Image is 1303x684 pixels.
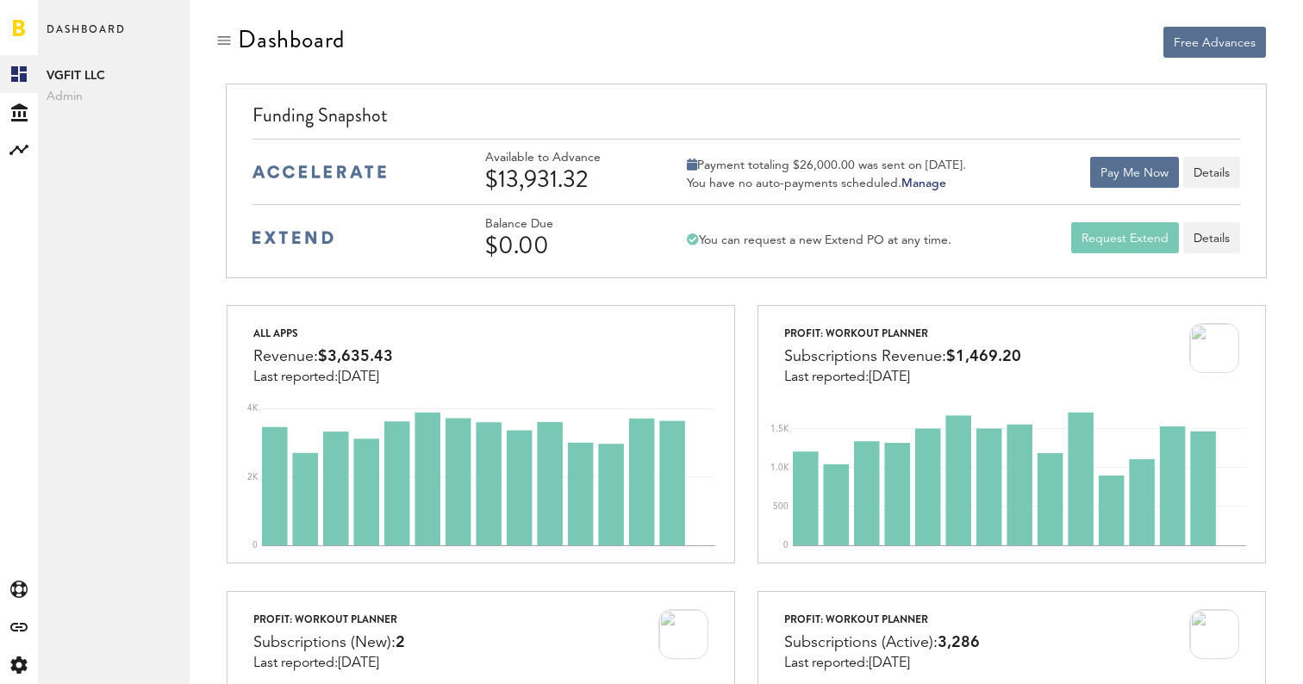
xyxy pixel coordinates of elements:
[338,656,379,670] span: [DATE]
[784,323,1021,344] div: ProFit: Workout Planner
[784,630,980,656] div: Subscriptions (Active):
[687,233,951,248] div: You can request a new Extend PO at any time.
[1169,632,1286,675] iframe: Opens a widget where you can find more information
[47,86,181,107] span: Admin
[252,541,258,550] text: 0
[253,370,393,385] div: Last reported:
[869,656,910,670] span: [DATE]
[770,463,789,472] text: 1.0K
[318,349,393,364] span: $3,635.43
[485,165,649,193] div: $13,931.32
[253,630,405,656] div: Subscriptions (New):
[938,635,980,650] span: 3,286
[47,19,126,55] span: Dashboard
[1071,222,1179,253] button: Request Extend
[253,609,405,630] div: ProFit: Workout Planner
[1090,157,1179,188] button: Pay Me Now
[783,541,789,550] text: 0
[253,656,405,671] div: Last reported:
[773,502,789,511] text: 500
[47,65,181,86] span: VGFIT LLC
[784,656,980,671] div: Last reported:
[687,158,966,173] div: Payment totaling $26,000.00 was sent on [DATE].
[784,609,980,630] div: ProFit: Workout Planner
[869,370,910,384] span: [DATE]
[252,231,334,245] img: extend-medium-blue-logo.svg
[485,151,649,165] div: Available to Advance
[253,323,393,344] div: All apps
[1189,609,1239,659] img: 100x100bb_jssXdTp.jpg
[485,232,649,259] div: $0.00
[1163,27,1266,58] button: Free Advances
[247,404,259,413] text: 4K
[1183,157,1240,188] button: Details
[253,344,393,370] div: Revenue:
[338,370,379,384] span: [DATE]
[252,102,1239,139] div: Funding Snapshot
[687,176,966,191] div: You have no auto-payments scheduled.
[1183,222,1240,253] a: Details
[784,370,1021,385] div: Last reported:
[770,425,789,433] text: 1.5K
[946,349,1021,364] span: $1,469.20
[238,26,345,53] div: Dashboard
[396,635,405,650] span: 2
[784,344,1021,370] div: Subscriptions Revenue:
[901,177,946,190] a: Manage
[247,473,259,482] text: 2K
[252,165,386,178] img: accelerate-medium-blue-logo.svg
[658,609,708,659] img: 100x100bb_jssXdTp.jpg
[485,217,649,232] div: Balance Due
[1189,323,1239,373] img: 100x100bb_jssXdTp.jpg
